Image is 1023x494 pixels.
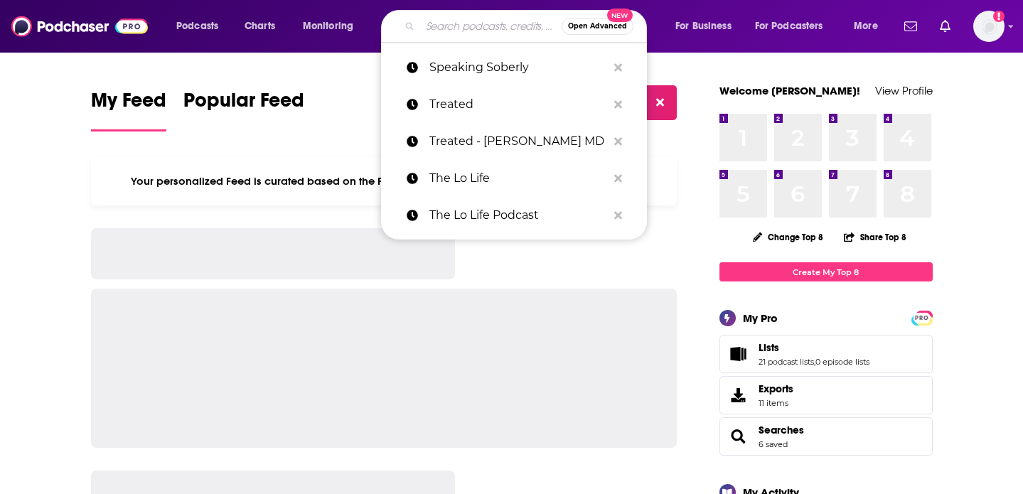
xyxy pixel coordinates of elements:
[381,86,647,123] a: Treated
[814,357,815,367] span: ,
[91,88,166,131] a: My Feed
[183,88,304,131] a: Popular Feed
[755,16,823,36] span: For Podcasters
[973,11,1005,42] span: Logged in as megcassidy
[744,228,832,246] button: Change Top 8
[719,417,933,456] span: Searches
[381,197,647,234] a: The Lo Life Podcast
[914,313,931,323] span: PRO
[183,88,304,121] span: Popular Feed
[719,335,933,373] span: Lists
[235,15,284,38] a: Charts
[934,14,956,38] a: Show notifications dropdown
[914,312,931,323] a: PRO
[759,357,814,367] a: 21 podcast lists
[429,197,607,234] p: The Lo Life Podcast
[719,376,933,414] a: Exports
[91,157,677,205] div: Your personalized Feed is curated based on the Podcasts, Creators, Users, and Lists that you Follow.
[899,14,923,38] a: Show notifications dropdown
[759,424,804,436] a: Searches
[844,15,896,38] button: open menu
[429,160,607,197] p: The Lo Life
[607,9,633,22] span: New
[429,86,607,123] p: Treated
[429,123,607,160] p: Treated - Sara Gottfried MD
[724,426,753,446] a: Searches
[843,223,907,251] button: Share Top 8
[743,311,778,325] div: My Pro
[381,123,647,160] a: Treated - [PERSON_NAME] MD
[395,10,660,43] div: Search podcasts, credits, & more...
[429,49,607,86] p: Speaking Soberly
[973,11,1005,42] img: User Profile
[303,16,353,36] span: Monitoring
[293,15,372,38] button: open menu
[91,88,166,121] span: My Feed
[746,15,844,38] button: open menu
[719,84,860,97] a: Welcome [PERSON_NAME]!
[381,49,647,86] a: Speaking Soberly
[166,15,237,38] button: open menu
[854,16,878,36] span: More
[381,160,647,197] a: The Lo Life
[759,341,869,354] a: Lists
[11,13,148,40] img: Podchaser - Follow, Share and Rate Podcasts
[420,15,562,38] input: Search podcasts, credits, & more...
[815,357,869,367] a: 0 episode lists
[759,341,779,354] span: Lists
[759,382,793,395] span: Exports
[665,15,749,38] button: open menu
[719,262,933,281] a: Create My Top 8
[724,385,753,405] span: Exports
[759,398,793,408] span: 11 items
[568,23,627,30] span: Open Advanced
[875,84,933,97] a: View Profile
[724,344,753,364] a: Lists
[176,16,218,36] span: Podcasts
[993,11,1005,22] svg: Add a profile image
[973,11,1005,42] button: Show profile menu
[562,18,633,35] button: Open AdvancedNew
[245,16,275,36] span: Charts
[675,16,732,36] span: For Business
[759,439,788,449] a: 6 saved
